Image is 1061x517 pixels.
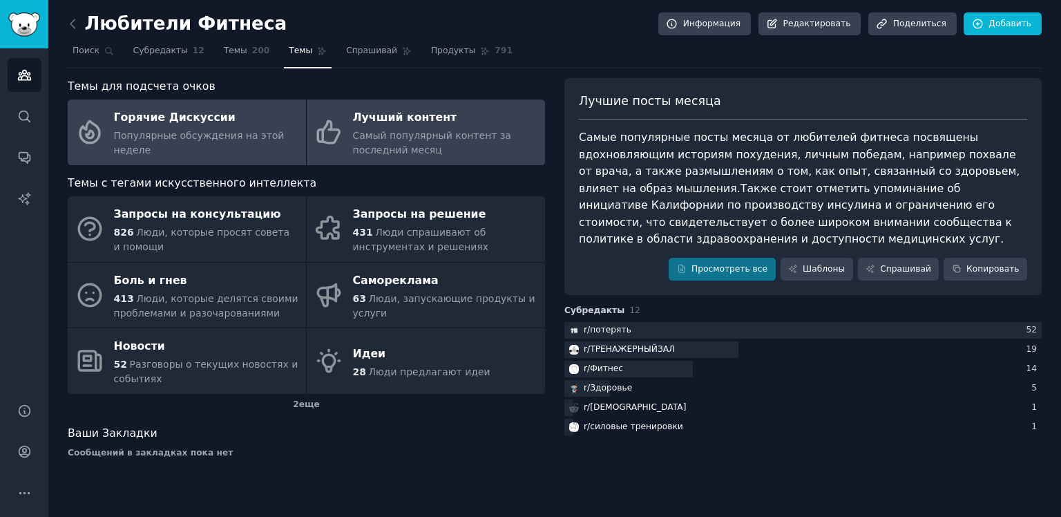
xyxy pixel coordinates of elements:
[590,402,686,412] ya-tr-span: [DEMOGRAPHIC_DATA]
[219,40,275,68] a: Темы200
[803,263,845,276] ya-tr-span: Шаблоны
[299,399,320,409] ya-tr-span: еще
[68,176,316,189] ya-tr-span: Темы с тегами искусственного интеллекта
[252,45,270,57] span: 200
[341,40,417,68] a: Спрашивай
[68,448,233,458] ya-tr-span: Сообщений в закладках пока нет
[590,325,631,335] ya-tr-span: потерять
[431,46,475,55] ya-tr-span: Продукты
[683,18,740,30] ya-tr-span: Информация
[85,13,287,35] ya-tr-span: Любители Фитнеса
[68,196,306,262] a: Запросы на консультацию826Люди, которые просят совета и помощи
[590,383,632,393] ya-tr-span: Здоровье
[564,361,1042,378] a: Фитнесr/Фитнес14
[584,402,590,412] ya-tr-span: r/
[307,263,545,328] a: Самореклама63Люди, запускающие продукты и услуги
[284,40,332,68] a: Темы
[1026,363,1042,375] div: 14
[590,422,683,431] ya-tr-span: силовые тренировки
[307,328,545,394] a: Идеи28Люди предлагают идеи
[353,346,386,363] ya-tr-span: Идеи
[114,227,134,238] ya-tr-span: 826
[68,263,306,328] a: Боль и гнев413Люди, которые делятся своими проблемами и разочарованиями
[569,326,579,335] img: потерять это
[68,100,306,165] a: Горячие ДискуссииПопулярные обсуждения на этой неделе
[114,359,298,384] ya-tr-span: Разговоры о текущих новостях и событиях
[114,130,285,156] ya-tr-span: Популярные обсуждения на этой неделе
[964,12,1042,36] a: Добавить
[579,182,1015,246] ya-tr-span: Также стоит отметить упоминание об инициативе Калифорнии по производству инсулина и ограничению е...
[353,130,511,156] ya-tr-span: Самый популярный контент за последний месяц
[114,293,298,319] ya-tr-span: Люди, которые делятся своими проблемами и разочарованиями
[880,263,931,276] ya-tr-span: Спрашивай
[564,380,1042,397] a: Здравоохранениеr/Здоровье5
[1031,402,1042,414] div: 1
[8,12,40,37] img: Логотип GummySearch
[353,109,457,126] ya-tr-span: Лучший контент
[584,383,590,393] ya-tr-span: r/
[669,258,775,281] a: Просмотреть все
[893,18,946,30] ya-tr-span: Поделиться
[564,305,624,315] ya-tr-span: Субредакты
[495,45,513,57] span: 791
[368,366,490,377] ya-tr-span: Люди предлагают идеи
[944,258,1027,281] button: Копировать
[569,345,579,355] img: Тренажерный зал
[224,46,247,55] ya-tr-span: Темы
[128,40,209,68] a: Субредакты12
[68,328,306,394] a: Новости52Разговоры о текущих новостях и событиях
[114,293,134,304] ya-tr-span: 413
[73,46,99,55] ya-tr-span: Поиск
[569,422,579,432] img: силовая тренировка
[758,12,861,36] a: Редактировать
[564,341,1042,359] a: Тренажерный залr/ТРЕНАЖЕРНЫЙЗАЛ19
[114,272,187,290] ya-tr-span: Боль и гнев
[114,338,165,355] ya-tr-span: Новости
[353,206,486,223] ya-tr-span: Запросы на решение
[114,359,127,370] ya-tr-span: 52
[988,18,1031,30] ya-tr-span: Добавить
[590,344,675,354] ya-tr-span: ТРЕНАЖЕРНЫЙЗАЛ
[579,131,1023,195] ya-tr-span: Самые популярные посты месяца от любителей фитнеса посвящены вдохновляющим историям похудения, ли...
[353,272,439,290] ya-tr-span: Самореклама
[1031,382,1042,395] div: 5
[353,227,373,238] ya-tr-span: 431
[289,46,312,55] ya-tr-span: Темы
[193,45,204,57] span: 12
[68,40,119,68] a: Поиск
[590,364,623,373] ya-tr-span: Фитнес
[133,46,188,55] ya-tr-span: Субредакты
[584,364,590,373] ya-tr-span: r/
[564,419,1042,436] a: силовая тренировкаr/силовые тренировки1
[114,227,290,252] ya-tr-span: Люди, которые просят совета и помощи
[579,94,721,108] ya-tr-span: Лучшие посты месяца
[858,258,939,281] a: Спрашивай
[353,293,366,304] ya-tr-span: 63
[783,18,851,30] ya-tr-span: Редактировать
[584,422,590,431] ya-tr-span: r/
[564,399,1042,417] a: r/[DEMOGRAPHIC_DATA]1
[307,100,545,165] a: Лучший контентСамый популярный контент за последний месяц
[114,109,236,126] ya-tr-span: Горячие Дискуссии
[781,258,853,281] a: Шаблоны
[569,364,579,374] img: Фитнес
[966,263,1020,276] ya-tr-span: Копировать
[564,322,1042,339] a: потерять этоr/потерять52
[584,344,590,354] ya-tr-span: r/
[68,426,157,440] ya-tr-span: Ваши Закладки
[293,399,299,409] ya-tr-span: 2
[346,46,397,55] ya-tr-span: Спрашивай
[1026,324,1042,337] div: 52
[68,79,216,93] ya-tr-span: Темы для подсчета очков
[353,366,366,377] ya-tr-span: 28
[353,293,535,319] ya-tr-span: Люди, запускающие продукты и услуги
[1031,421,1042,433] div: 1
[307,196,545,262] a: Запросы на решение431Люди спрашивают об инструментах и решениях
[691,263,767,276] ya-tr-span: Просмотреть все
[658,12,751,36] a: Информация
[569,384,579,393] img: Здравоохранение
[868,12,957,36] a: Поделиться
[426,40,517,68] a: Продукты791
[584,325,590,335] ya-tr-span: r/
[1026,344,1042,356] div: 19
